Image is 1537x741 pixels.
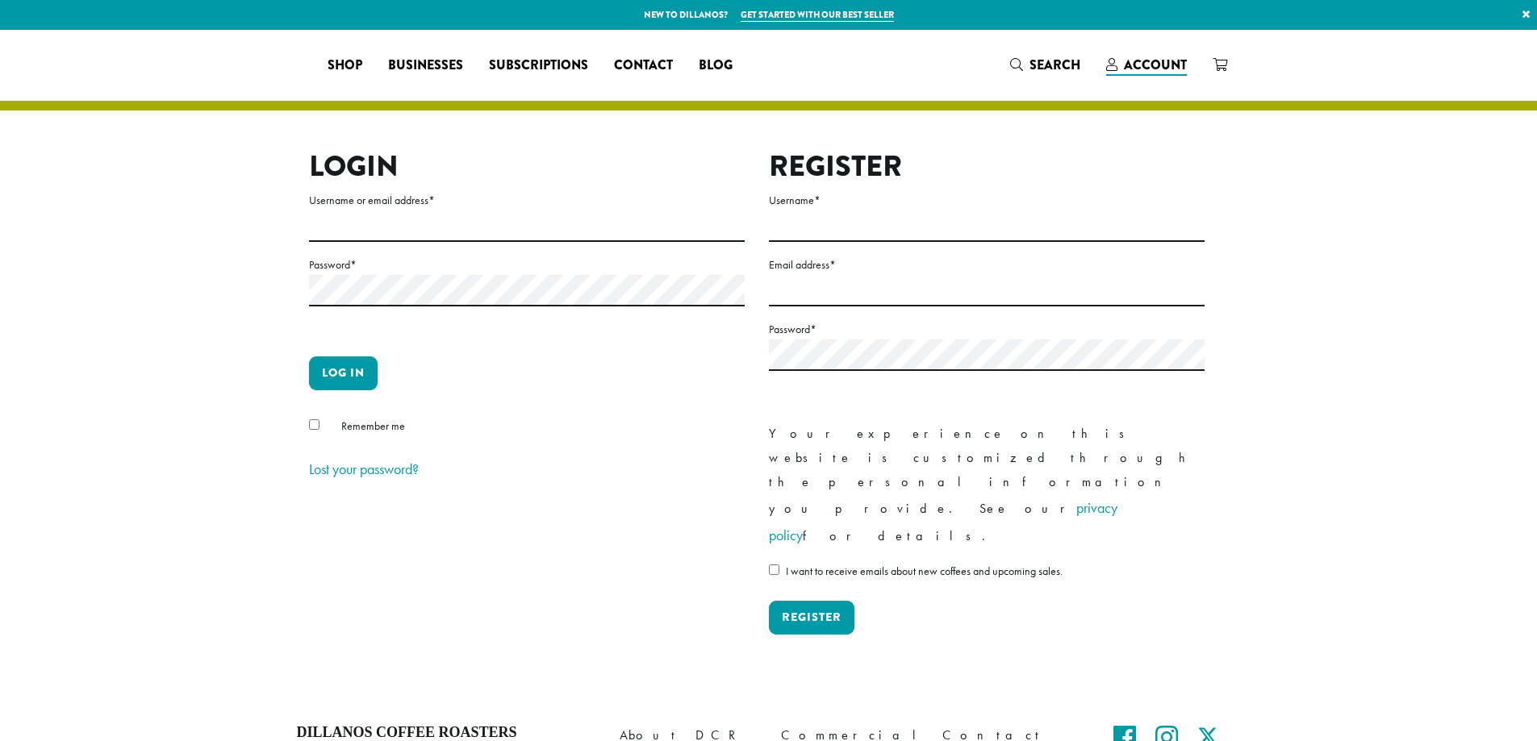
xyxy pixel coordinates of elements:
[489,56,588,76] span: Subscriptions
[1030,56,1080,74] span: Search
[309,190,745,210] label: Username or email address
[741,8,894,22] a: Get started with our best seller
[315,52,375,78] a: Shop
[769,498,1117,544] a: privacy policy
[769,190,1205,210] label: Username
[769,564,779,575] input: I want to receive emails about new coffees and upcoming sales.
[1124,56,1187,74] span: Account
[997,52,1093,78] a: Search
[786,564,1063,578] span: I want to receive emails about new coffees and upcoming sales.
[769,255,1205,275] label: Email address
[309,460,419,478] a: Lost your password?
[614,56,673,76] span: Contact
[309,356,378,390] button: Log in
[769,319,1205,339] label: Password
[309,255,745,275] label: Password
[309,149,745,184] h2: Login
[769,422,1205,549] p: Your experience on this website is customized through the personal information you provide. See o...
[769,601,854,635] button: Register
[388,56,463,76] span: Businesses
[328,56,362,76] span: Shop
[769,149,1205,184] h2: Register
[341,418,405,433] span: Remember me
[699,56,733,76] span: Blog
